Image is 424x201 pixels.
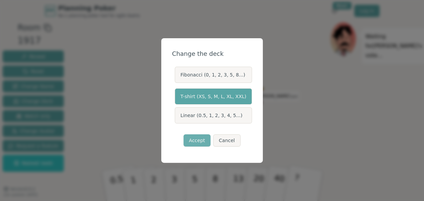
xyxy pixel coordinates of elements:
button: Accept [183,134,210,147]
label: Fibonacci (0, 1, 2, 3, 5, 8...) [175,67,252,83]
label: Linear (0.5, 1, 2, 3, 4, 5...) [175,107,252,124]
label: T-shirt (XS, S, M, L, XL, XXL) [175,88,252,105]
button: Cancel [213,134,241,147]
div: Change the deck [172,49,252,59]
